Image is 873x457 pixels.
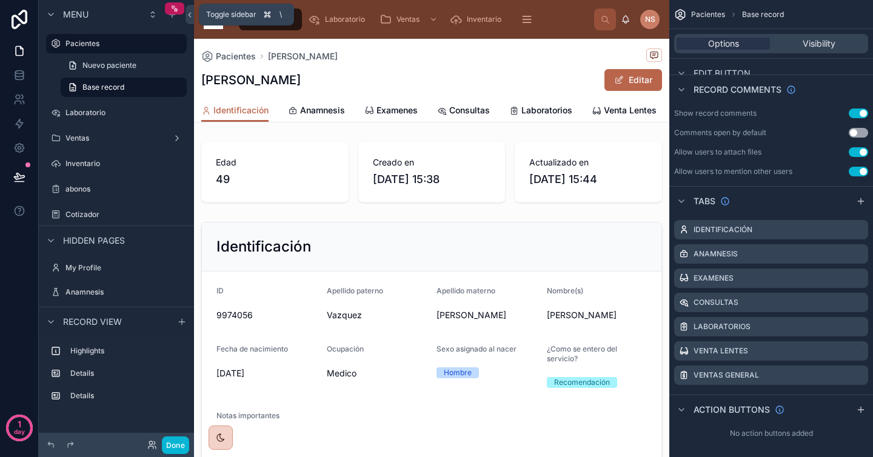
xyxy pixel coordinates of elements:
[206,10,256,19] span: Toggle sidebar
[65,159,184,168] label: Inventario
[162,436,189,454] button: Done
[70,391,182,401] label: Details
[268,50,338,62] a: [PERSON_NAME]
[63,235,125,247] span: Hidden pages
[46,128,187,148] a: Ventas
[216,50,256,62] span: Pacientes
[65,184,184,194] label: abonos
[82,82,124,92] span: Base record
[694,195,715,207] span: Tabs
[694,273,734,283] label: Examenes
[70,369,182,378] label: Details
[46,34,187,53] a: Pacientes
[213,104,269,116] span: Identificación
[449,104,490,116] span: Consultas
[604,69,662,91] button: Editar
[467,15,501,24] span: Inventario
[694,67,751,79] span: Edit button
[645,15,655,24] span: NS
[509,99,572,124] a: Laboratorios
[604,104,657,116] span: Venta Lentes
[592,99,657,124] a: Venta Lentes
[694,249,738,259] label: Anamnesis
[46,154,187,173] a: Inventario
[742,10,784,19] span: Base record
[65,287,184,297] label: Anamnesis
[674,167,792,176] div: Allow users to mention other users
[694,322,751,332] label: Laboratorios
[376,8,444,30] a: Ventas
[61,78,187,97] a: Base record
[65,39,179,48] label: Pacientes
[288,99,345,124] a: Anamnesis
[65,133,167,143] label: Ventas
[694,346,748,356] label: Venta Lentes
[65,263,184,273] label: My Profile
[70,346,182,356] label: Highlights
[521,104,572,116] span: Laboratorios
[376,104,418,116] span: Examenes
[674,147,761,157] div: Allow users to attach files
[674,108,757,118] div: Show record comments
[708,38,739,50] span: Options
[18,418,21,430] p: 1
[304,8,373,30] a: Laboratorio
[233,6,594,33] div: scrollable content
[46,258,187,278] a: My Profile
[437,99,490,124] a: Consultas
[46,179,187,199] a: abonos
[364,99,418,124] a: Examenes
[803,38,835,50] span: Visibility
[691,10,725,19] span: Pacientes
[201,50,256,62] a: Pacientes
[61,56,187,75] a: Nuevo paciente
[46,205,187,224] a: Cotizador
[694,298,738,307] label: Consultas
[669,424,873,443] div: No action buttons added
[63,316,122,328] span: Record view
[276,10,286,19] span: \
[694,84,781,96] span: Record comments
[201,72,301,88] h1: [PERSON_NAME]
[396,15,420,24] span: Ventas
[63,8,89,21] span: Menu
[39,336,194,418] div: scrollable content
[46,103,187,122] a: Laboratorio
[14,423,25,440] p: day
[325,15,365,24] span: Laboratorio
[82,61,136,70] span: Nuevo paciente
[300,104,345,116] span: Anamnesis
[674,128,766,138] div: Comments open by default
[446,8,510,30] a: Inventario
[694,370,759,380] label: Ventas General
[46,282,187,302] a: Anamnesis
[65,210,184,219] label: Cotizador
[65,108,184,118] label: Laboratorio
[201,99,269,122] a: Identificación
[694,225,752,235] label: Identificación
[694,404,770,416] span: Action buttons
